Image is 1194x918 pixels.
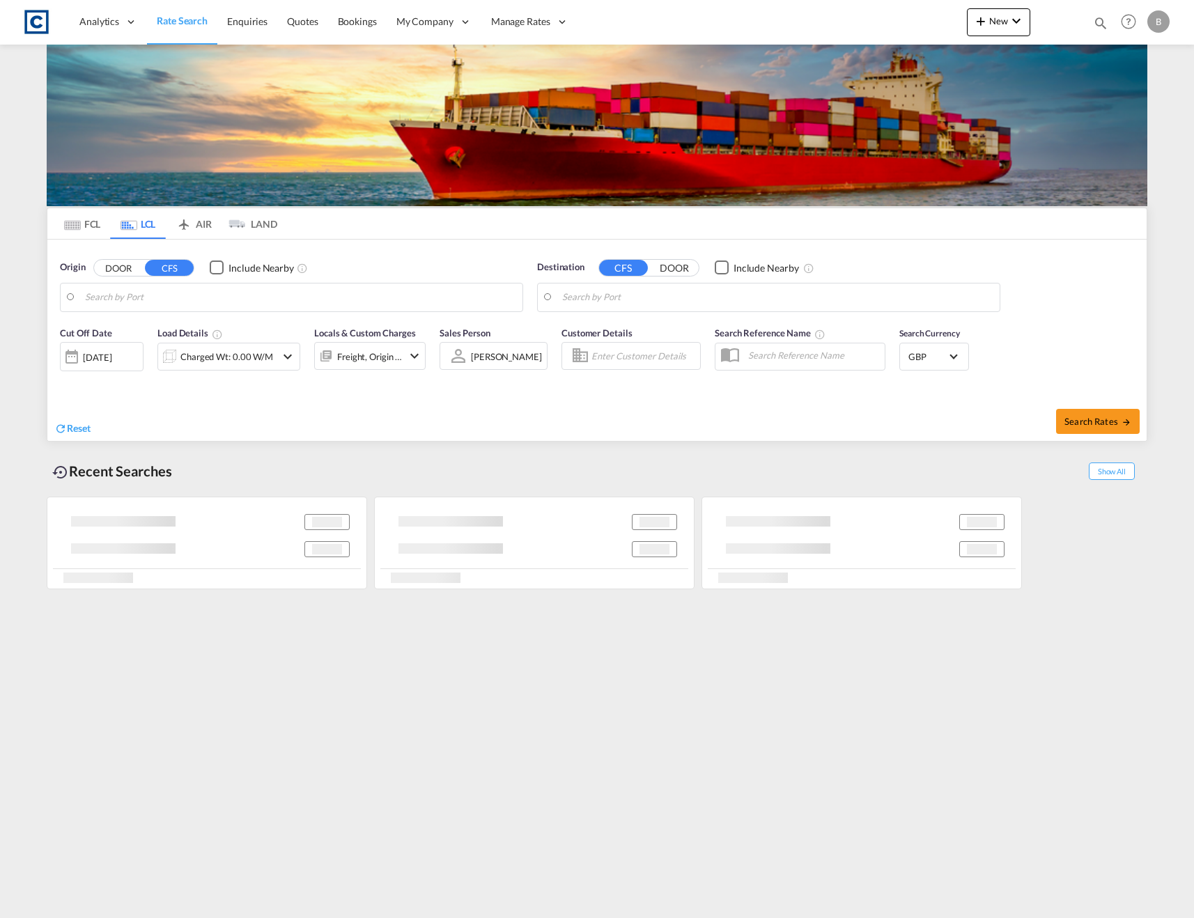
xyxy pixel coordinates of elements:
[1147,10,1170,33] div: B
[85,287,515,308] input: Search by Port
[537,260,584,274] span: Destination
[54,422,67,435] md-icon: icon-refresh
[908,350,947,363] span: GBP
[406,348,423,364] md-icon: icon-chevron-down
[47,45,1147,206] img: LCL+%26+FCL+BACKGROUND.png
[60,342,144,371] div: [DATE]
[470,346,543,366] md-select: Sales Person: Ben Capsey
[814,329,825,340] md-icon: Your search will be saved by the below given name
[54,421,91,437] div: icon-refreshReset
[1056,409,1140,434] button: Search Ratesicon-arrow-right
[1117,10,1147,35] div: Help
[79,15,119,29] span: Analytics
[440,327,490,339] span: Sales Person
[21,6,52,38] img: 1fdb9190129311efbfaf67cbb4249bed.jpeg
[314,342,426,370] div: Freight Origin Destinationicon-chevron-down
[741,345,885,366] input: Search Reference Name
[1089,462,1135,480] span: Show All
[60,370,70,389] md-datepicker: Select
[60,327,112,339] span: Cut Off Date
[47,456,178,487] div: Recent Searches
[562,287,993,308] input: Search by Port
[314,327,416,339] span: Locals & Custom Charges
[734,261,799,275] div: Include Nearby
[110,208,166,239] md-tab-item: LCL
[145,260,194,276] button: CFS
[338,15,377,27] span: Bookings
[176,216,192,226] md-icon: icon-airplane
[337,347,403,366] div: Freight Origin Destination
[561,327,632,339] span: Customer Details
[715,327,825,339] span: Search Reference Name
[972,15,1025,26] span: New
[94,260,143,276] button: DOOR
[157,327,223,339] span: Load Details
[157,343,300,371] div: Charged Wt: 0.00 W/Micon-chevron-down
[591,345,696,366] input: Enter Customer Details
[1122,417,1131,427] md-icon: icon-arrow-right
[396,15,453,29] span: My Company
[1093,15,1108,31] md-icon: icon-magnify
[1064,416,1131,427] span: Search Rates
[967,8,1030,36] button: icon-plus 400-fgNewicon-chevron-down
[599,260,648,276] button: CFS
[60,260,85,274] span: Origin
[212,329,223,340] md-icon: Chargeable Weight
[228,261,294,275] div: Include Nearby
[972,13,989,29] md-icon: icon-plus 400-fg
[491,15,550,29] span: Manage Rates
[166,208,222,239] md-tab-item: AIR
[157,15,208,26] span: Rate Search
[1008,13,1025,29] md-icon: icon-chevron-down
[1117,10,1140,33] span: Help
[803,263,814,274] md-icon: Unchecked: Ignores neighbouring ports when fetching rates.Checked : Includes neighbouring ports w...
[279,348,296,365] md-icon: icon-chevron-down
[1093,15,1108,36] div: icon-magnify
[180,347,273,366] div: Charged Wt: 0.00 W/M
[227,15,268,27] span: Enquiries
[471,351,542,362] div: [PERSON_NAME]
[54,208,110,239] md-tab-item: FCL
[67,422,91,434] span: Reset
[715,260,799,275] md-checkbox: Checkbox No Ink
[899,328,960,339] span: Search Currency
[210,260,294,275] md-checkbox: Checkbox No Ink
[287,15,318,27] span: Quotes
[47,240,1147,441] div: Origin DOOR CFS Checkbox No InkUnchecked: Ignores neighbouring ports when fetching rates.Checked ...
[650,260,699,276] button: DOOR
[54,208,277,239] md-pagination-wrapper: Use the left and right arrow keys to navigate between tabs
[222,208,277,239] md-tab-item: LAND
[297,263,308,274] md-icon: Unchecked: Ignores neighbouring ports when fetching rates.Checked : Includes neighbouring ports w...
[83,351,111,364] div: [DATE]
[907,346,961,366] md-select: Select Currency: £ GBPUnited Kingdom Pound
[52,464,69,481] md-icon: icon-backup-restore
